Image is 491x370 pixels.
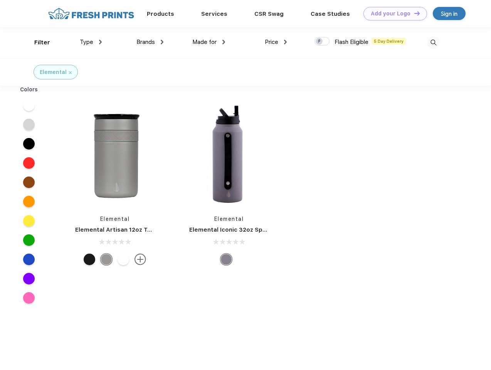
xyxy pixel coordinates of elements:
img: desktop_search.svg [427,36,440,49]
a: CSR Swag [254,10,284,17]
img: func=resize&h=266 [64,105,166,207]
span: 5 Day Delivery [372,38,406,45]
img: more.svg [135,254,146,265]
div: Matte Black [84,254,95,265]
span: Flash Eligible [335,39,368,45]
span: Price [265,39,278,45]
img: dropdown.png [99,40,102,44]
span: Type [80,39,93,45]
div: Elemental [40,68,67,76]
div: White [118,254,129,265]
img: dropdown.png [284,40,287,44]
div: Sign in [441,9,457,18]
img: DT [414,11,420,15]
div: Filter [34,38,50,47]
div: Add your Logo [371,10,410,17]
a: Elemental Iconic 32oz Sport Water Bottle [189,226,311,233]
img: dropdown.png [222,40,225,44]
img: fo%20logo%202.webp [46,7,136,20]
img: dropdown.png [161,40,163,44]
img: filter_cancel.svg [69,71,72,74]
div: Graphite [220,254,232,265]
span: Brands [136,39,155,45]
a: Products [147,10,174,17]
img: func=resize&h=266 [178,105,280,207]
a: Sign in [433,7,466,20]
div: Graphite [101,254,112,265]
div: Colors [14,86,44,94]
a: Services [201,10,227,17]
span: Made for [192,39,217,45]
a: Elemental Artisan 12oz Tumbler [75,226,168,233]
a: Elemental [100,216,130,222]
a: Elemental [214,216,244,222]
